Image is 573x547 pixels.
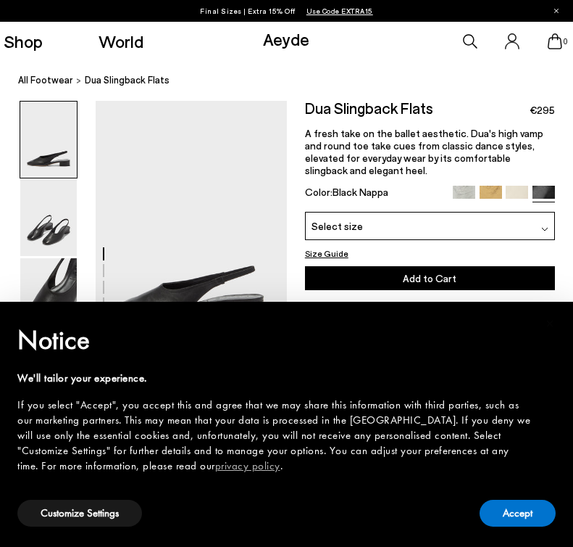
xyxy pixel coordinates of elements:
[17,500,142,527] button: Customize Settings
[263,28,309,49] a: Aeyde
[215,458,280,473] a: privacy policy
[530,103,555,118] span: €295
[332,186,388,198] span: Black Nappa
[4,33,43,50] a: Shop
[20,180,77,256] img: Dua Slingback Flats - Image 2
[480,500,556,527] button: Accept
[541,226,548,233] img: svg%3E
[305,246,348,260] button: Size Guide
[548,33,562,49] a: 0
[306,7,373,15] span: Navigate to /collections/ss25-final-sizes
[18,73,73,88] a: All Footwear
[20,258,77,334] img: Dua Slingback Flats - Image 3
[532,306,567,341] button: Close this notice
[200,4,373,18] p: Final Sizes | Extra 15% Off
[305,266,555,290] button: Add to Cart
[562,38,569,46] span: 0
[18,61,573,101] nav: breadcrumb
[85,73,170,88] span: Dua Slingback Flats
[17,371,532,386] div: We'll tailor your experience.
[99,33,143,50] a: World
[17,398,532,474] div: If you select "Accept", you accept this and agree that we may share this information with third p...
[305,127,555,176] p: A fresh take on the ballet aesthetic. Dua's high vamp and round toe take cues from classic dance ...
[305,101,433,115] h2: Dua Slingback Flats
[403,272,456,284] span: Add to Cart
[545,312,555,334] span: ×
[311,218,363,234] span: Select size
[305,186,446,202] div: Color:
[20,102,77,178] img: Dua Slingback Flats - Image 1
[17,321,532,359] h2: Notice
